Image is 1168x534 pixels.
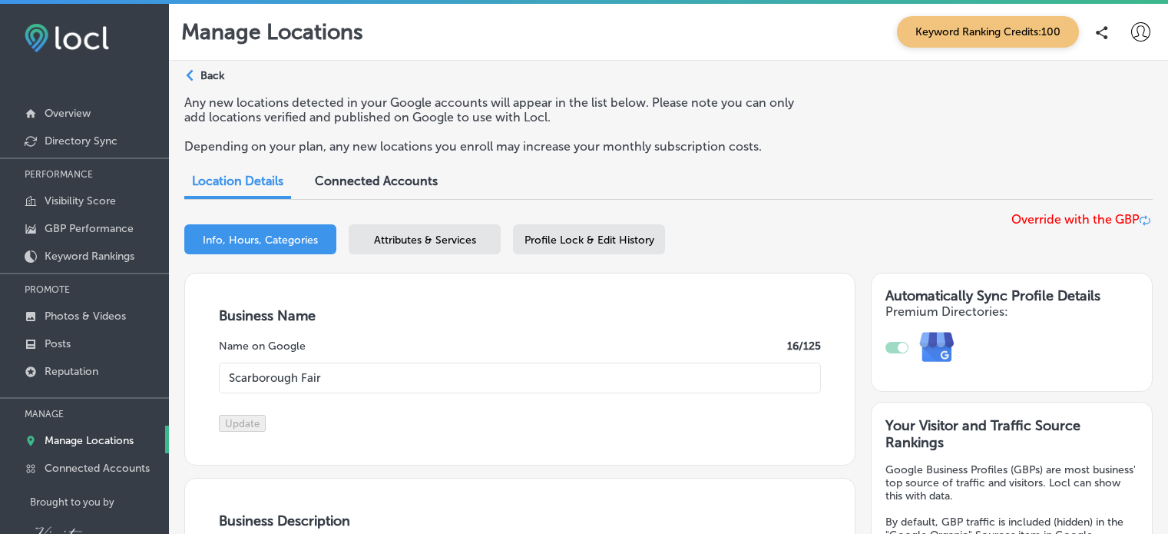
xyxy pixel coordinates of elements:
[908,319,966,376] img: e7ababfa220611ac49bdb491a11684a6.png
[524,234,654,247] span: Profile Lock & Edit History
[374,234,476,247] span: Attributes & Services
[45,194,116,207] p: Visibility Score
[30,496,169,508] p: Brought to you by
[184,95,814,124] p: Any new locations detected in your Google accounts will appear in the list below. Please note you...
[192,174,283,188] span: Location Details
[184,139,814,154] p: Depending on your plan, any new locations you enroll may increase your monthly subscription costs.
[45,107,91,120] p: Overview
[45,337,71,350] p: Posts
[885,304,1138,319] h4: Premium Directories:
[181,19,363,45] p: Manage Locations
[219,307,822,324] h3: Business Name
[315,174,438,188] span: Connected Accounts
[45,134,117,148] p: Directory Sync
[45,222,134,235] p: GBP Performance
[203,234,318,247] span: Info, Hours, Categories
[219,415,266,432] button: Update
[45,434,134,447] p: Manage Locations
[885,287,1138,304] h3: Automatically Sync Profile Details
[219,340,306,353] label: Name on Google
[25,24,109,52] img: fda3e92497d09a02dc62c9cd864e3231.png
[219,363,822,393] input: Enter Location Name
[1011,212,1140,227] span: Override with the GBP
[885,417,1138,451] h3: Your Visitor and Traffic Source Rankings
[219,512,822,529] h3: Business Description
[200,69,224,82] p: Back
[45,462,150,475] p: Connected Accounts
[787,340,821,353] label: 16 /125
[885,463,1138,502] p: Google Business Profiles (GBPs) are most business' top source of traffic and visitors. Locl can s...
[45,250,134,263] p: Keyword Rankings
[897,16,1079,48] span: Keyword Ranking Credits: 100
[45,310,126,323] p: Photos & Videos
[45,365,98,378] p: Reputation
